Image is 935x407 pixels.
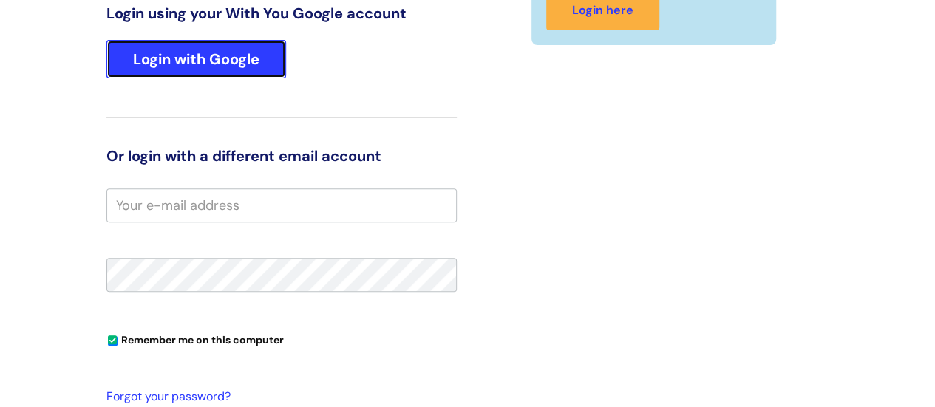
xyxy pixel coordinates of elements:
[106,4,457,22] h3: Login using your With You Google account
[108,336,118,346] input: Remember me on this computer
[106,330,284,346] label: Remember me on this computer
[106,40,286,78] a: Login with Google
[106,188,457,222] input: Your e-mail address
[106,327,457,351] div: You can uncheck this option if you're logging in from a shared device
[106,147,457,165] h3: Or login with a different email account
